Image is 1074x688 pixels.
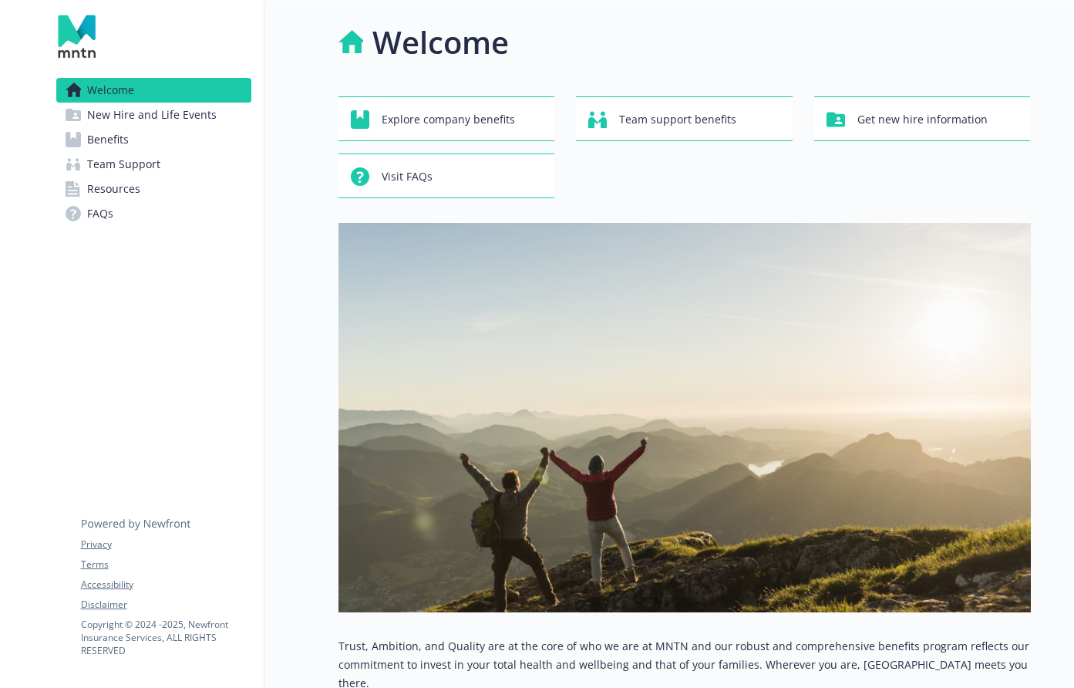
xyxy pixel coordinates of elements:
[87,127,129,152] span: Benefits
[81,558,251,572] a: Terms
[56,201,251,226] a: FAQs
[87,177,140,201] span: Resources
[87,152,160,177] span: Team Support
[56,177,251,201] a: Resources
[857,105,988,134] span: Get new hire information
[81,578,251,592] a: Accessibility
[338,223,1031,612] img: overview page banner
[87,78,134,103] span: Welcome
[81,598,251,612] a: Disclaimer
[81,538,251,551] a: Privacy
[87,103,217,127] span: New Hire and Life Events
[56,78,251,103] a: Welcome
[576,96,793,141] button: Team support benefits
[814,96,1031,141] button: Get new hire information
[372,19,509,66] h1: Welcome
[56,127,251,152] a: Benefits
[619,105,736,134] span: Team support benefits
[382,105,515,134] span: Explore company benefits
[338,153,555,198] button: Visit FAQs
[87,201,113,226] span: FAQs
[56,152,251,177] a: Team Support
[338,96,555,141] button: Explore company benefits
[382,162,433,191] span: Visit FAQs
[81,618,251,657] p: Copyright © 2024 - 2025 , Newfront Insurance Services, ALL RIGHTS RESERVED
[56,103,251,127] a: New Hire and Life Events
